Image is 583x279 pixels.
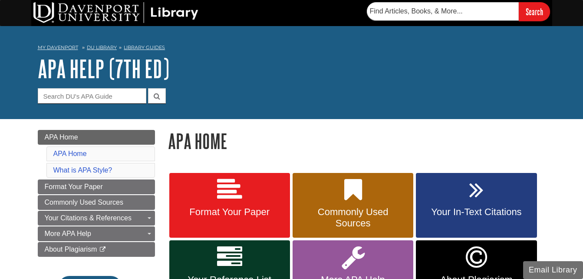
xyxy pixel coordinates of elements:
a: Commonly Used Sources [293,173,413,238]
form: Searches DU Library's articles, books, and more [367,2,550,21]
a: Your Citations & References [38,211,155,226]
a: APA Home [53,150,87,157]
span: Format Your Paper [176,206,283,218]
a: Format Your Paper [169,173,290,238]
span: Your In-Text Citations [422,206,530,218]
span: Your Citations & References [45,214,132,222]
a: About Plagiarism [38,242,155,257]
a: Format Your Paper [38,179,155,194]
a: My Davenport [38,44,78,51]
a: What is APA Style? [53,166,112,174]
a: APA Home [38,130,155,145]
input: Find Articles, Books, & More... [367,2,519,20]
a: APA Help (7th Ed) [38,55,169,82]
button: Email Library [523,261,583,279]
a: Commonly Used Sources [38,195,155,210]
a: Library Guides [124,44,165,50]
span: APA Home [45,133,78,141]
input: Search DU's APA Guide [38,88,146,103]
span: About Plagiarism [45,246,97,253]
i: This link opens in a new window [99,247,106,252]
a: DU Library [87,44,117,50]
a: Your In-Text Citations [416,173,537,238]
img: DU Library [33,2,198,23]
span: Commonly Used Sources [45,199,123,206]
input: Search [519,2,550,21]
h1: APA Home [168,130,546,152]
span: Format Your Paper [45,183,103,190]
span: Commonly Used Sources [299,206,407,229]
span: More APA Help [45,230,91,237]
nav: breadcrumb [38,42,546,56]
a: More APA Help [38,226,155,241]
